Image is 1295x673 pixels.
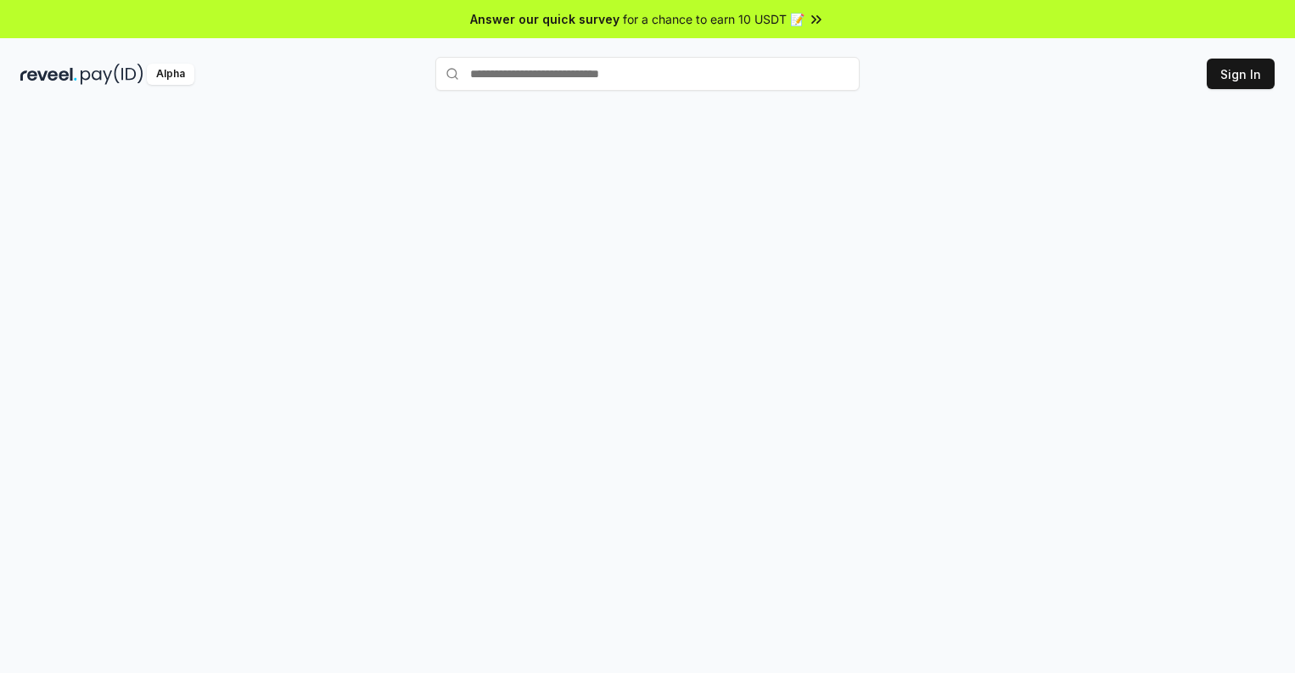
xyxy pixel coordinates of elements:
[147,64,194,85] div: Alpha
[470,10,619,28] span: Answer our quick survey
[1207,59,1275,89] button: Sign In
[20,64,77,85] img: reveel_dark
[81,64,143,85] img: pay_id
[623,10,804,28] span: for a chance to earn 10 USDT 📝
